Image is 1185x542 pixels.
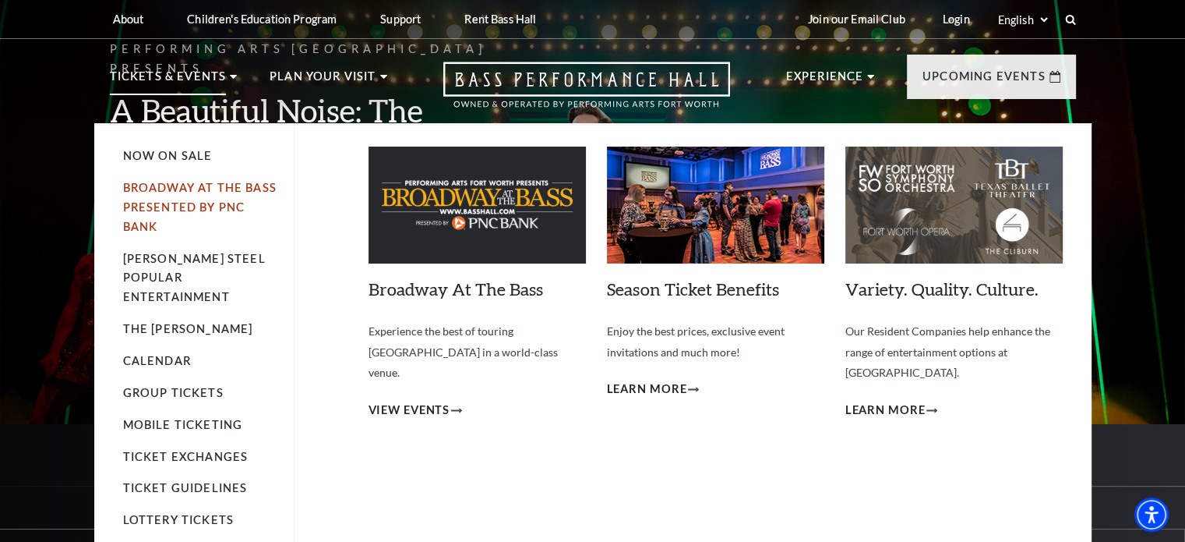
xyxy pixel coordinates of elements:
p: Plan Your Visit [270,67,376,95]
p: Support [380,12,421,26]
a: Season Ticket Benefits [607,278,779,299]
p: Experience [786,67,864,95]
a: The [PERSON_NAME] [123,322,253,335]
a: Open this option [387,62,786,123]
p: Our Resident Companies help enhance the range of entertainment options at [GEOGRAPHIC_DATA]. [845,321,1063,384]
a: Ticket Guidelines [123,481,248,494]
span: Learn More [607,380,687,399]
p: Enjoy the best prices, exclusive event invitations and much more! [607,321,824,363]
img: Broadway At The Bass [369,147,586,264]
a: Ticket Exchanges [123,450,249,463]
img: Variety. Quality. Culture. [845,147,1063,264]
img: Season Ticket Benefits [607,147,824,264]
a: Broadway At The Bass presented by PNC Bank [123,181,277,233]
a: Calendar [123,354,191,367]
a: Group Tickets [123,386,224,399]
p: Experience the best of touring [GEOGRAPHIC_DATA] in a world-class venue. [369,321,586,384]
a: Lottery Tickets [123,513,235,526]
p: About [113,12,144,26]
p: Rent Bass Hall [464,12,536,26]
a: Broadway At The Bass [369,278,543,299]
a: View Events [369,401,463,420]
p: Tickets & Events [110,67,227,95]
a: Learn More Variety. Quality. Culture. [845,401,938,420]
p: Upcoming Events [922,67,1046,95]
a: Learn More Season Ticket Benefits [607,380,700,399]
a: Mobile Ticketing [123,418,243,431]
span: View Events [369,401,450,420]
span: Learn More [845,401,926,420]
select: Select: [995,12,1050,27]
p: Children's Education Program [187,12,337,26]
a: Variety. Quality. Culture. [845,278,1039,299]
div: Accessibility Menu [1134,498,1169,532]
a: Now On Sale [123,149,213,162]
a: [PERSON_NAME] Steel Popular Entertainment [123,252,266,304]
